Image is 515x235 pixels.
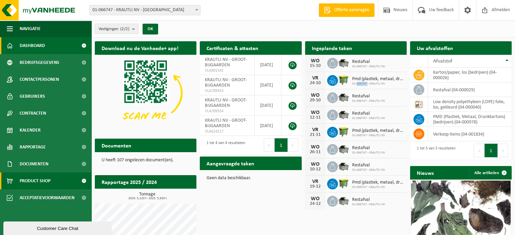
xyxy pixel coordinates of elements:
div: 19-12 [308,184,322,189]
div: WO [308,196,322,202]
div: VR [308,179,322,184]
h2: Aangevraagde taken [200,157,261,170]
div: 10-12 [308,167,322,172]
span: VLA709353 [205,88,249,94]
h3: Tonnage [98,192,196,200]
td: PMD (Plastiek, Metaal, Drankkartons) (bedrijven) (04-000978) [428,112,512,127]
h2: Nieuws [410,166,441,179]
img: WB-5000-GAL-GY-01 [338,160,349,172]
h2: Certificaten & attesten [200,41,265,54]
div: 29-10 [308,98,322,103]
img: WB-1100-HPE-GN-50 [338,178,349,189]
td: karton/papier, los (bedrijven) (04-000026) [428,68,512,83]
span: Bedrijfsgegevens [20,54,59,71]
img: WB-1100-HPE-GN-50 [338,74,349,86]
span: 2024: 5,120 t - 2025: 5,920 t [98,197,196,200]
span: VLA614217 [205,129,249,134]
div: WO [308,58,322,64]
span: Documenten [20,156,48,172]
span: Pmd (plastiek, metaal, drankkartons) (bedrijven) [352,180,403,185]
span: Afvalstof [433,58,452,64]
img: WB-1100-HPE-GN-50 [338,126,349,137]
img: WB-5000-GAL-GY-01 [338,91,349,103]
a: Offerte aanvragen [319,3,374,17]
div: 1 tot 4 van 4 resultaten [203,138,245,152]
span: 01-066747 - KRAUTLI NV - GROOT-BIJGAARDEN [89,5,200,15]
span: Pmd (plastiek, metaal, drankkartons) (bedrijven) [352,128,403,134]
span: Rapportage [20,139,46,156]
td: [DATE] [255,75,281,95]
div: WO [308,144,322,150]
p: Geen data beschikbaar. [207,176,295,181]
button: Previous [474,144,485,157]
span: Restafval [352,59,385,65]
span: KRAUTLI NV - GROOT-BIJGAARDEN [205,77,247,88]
h2: Documenten [95,139,138,152]
img: Download de VHEPlus App [95,55,196,131]
p: U heeft 107 ongelezen document(en). [102,158,190,163]
span: 01-066747 - KRAUTLI NV [352,168,385,172]
span: 01-066747 - KRAUTLI NV [352,151,385,155]
span: 01-066747 - KRAUTLI NV [352,99,385,103]
div: 26-11 [308,150,322,155]
div: 24-12 [308,202,322,206]
button: OK [143,24,158,34]
img: WB-5000-GAL-GY-01 [338,57,349,68]
td: verkoop items (04-001834) [428,127,512,141]
h2: Uw afvalstoffen [410,41,460,54]
button: Next [498,144,508,157]
span: Navigatie [20,20,41,37]
span: KRAUTLI NV - GROOT-BIJGAARDEN [205,118,247,128]
div: 24-10 [308,81,322,86]
div: 12-11 [308,115,322,120]
div: 15-10 [308,64,322,68]
button: 1 [485,144,498,157]
td: [DATE] [255,116,281,136]
span: Kalender [20,122,41,139]
span: 01-066747 - KRAUTLI NV [352,185,403,189]
iframe: chat widget [3,220,113,235]
button: Vestigingen(2/2) [95,24,138,34]
td: low density polyethyleen (LDPE) folie, los, gekleurd (04-000040) [428,97,512,112]
div: 1 tot 5 van 5 resultaten [413,143,455,158]
span: 01-066747 - KRAUTLI NV [352,203,385,207]
div: WO [308,110,322,115]
span: Restafval [352,197,385,203]
span: Gebruikers [20,88,45,105]
td: [DATE] [255,95,281,116]
td: [DATE] [255,55,281,75]
a: Bekijk rapportage [146,188,196,202]
button: 1 [275,138,288,152]
div: VR [308,127,322,133]
span: KRAUTLI NV - GROOT-BIJGAARDEN [205,57,247,68]
span: 01-066747 - KRAUTLI NV [352,134,403,138]
button: Next [288,138,298,152]
img: WB-5000-GAL-GY-01 [338,195,349,206]
span: Restafval [352,163,385,168]
span: Restafval [352,94,385,99]
h2: Download nu de Vanheede+ app! [95,41,185,54]
div: WO [308,93,322,98]
div: WO [308,162,322,167]
span: VLA901542 [205,68,249,73]
span: Vestigingen [99,24,129,34]
h2: Rapportage 2025 / 2024 [95,175,164,188]
span: Restafval [352,145,385,151]
div: 21-11 [308,133,322,137]
h2: Ingeplande taken [305,41,359,54]
span: 01-066747 - KRAUTLI NV - GROOT-BIJGAARDEN [90,5,200,15]
span: KRAUTLI NV - GROOT-BIJGAARDEN [205,98,247,108]
span: Pmd (plastiek, metaal, drankkartons) (bedrijven) [352,76,403,82]
img: WB-5000-GAL-GY-01 [338,143,349,155]
span: Contactpersonen [20,71,59,88]
span: VLA709354 [205,109,249,114]
img: WB-5000-GAL-GY-01 [338,109,349,120]
span: 01-066747 - KRAUTLI NV [352,116,385,120]
button: Previous [264,138,275,152]
a: Alle artikelen [469,166,511,180]
span: Dashboard [20,37,45,54]
span: 01-066747 - KRAUTLI NV [352,65,385,69]
span: Offerte aanvragen [332,7,371,14]
span: Acceptatievoorwaarden [20,189,74,206]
